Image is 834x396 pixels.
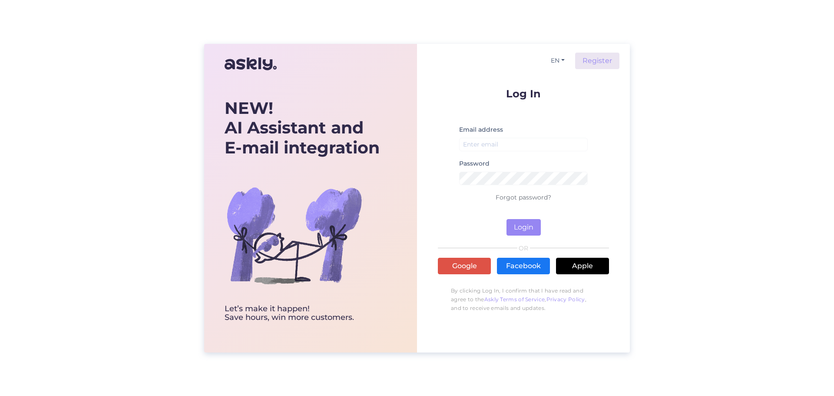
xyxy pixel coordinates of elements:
label: Email address [459,125,503,134]
button: EN [547,54,568,67]
a: Facebook [497,258,550,274]
a: Register [575,53,619,69]
div: AI Assistant and E-mail integration [225,98,380,158]
p: Log In [438,88,609,99]
input: Enter email [459,138,588,151]
a: Askly Terms of Service [484,296,545,303]
div: Let’s make it happen! Save hours, win more customers. [225,305,380,322]
a: Privacy Policy [546,296,585,303]
p: By clicking Log In, I confirm that I have read and agree to the , , and to receive emails and upd... [438,282,609,317]
a: Forgot password? [496,193,551,201]
span: OR [517,245,530,251]
button: Login [506,219,541,236]
label: Password [459,159,490,168]
a: Google [438,258,491,274]
b: NEW! [225,98,273,118]
img: Askly [225,53,277,74]
a: Apple [556,258,609,274]
img: bg-askly [225,166,364,305]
